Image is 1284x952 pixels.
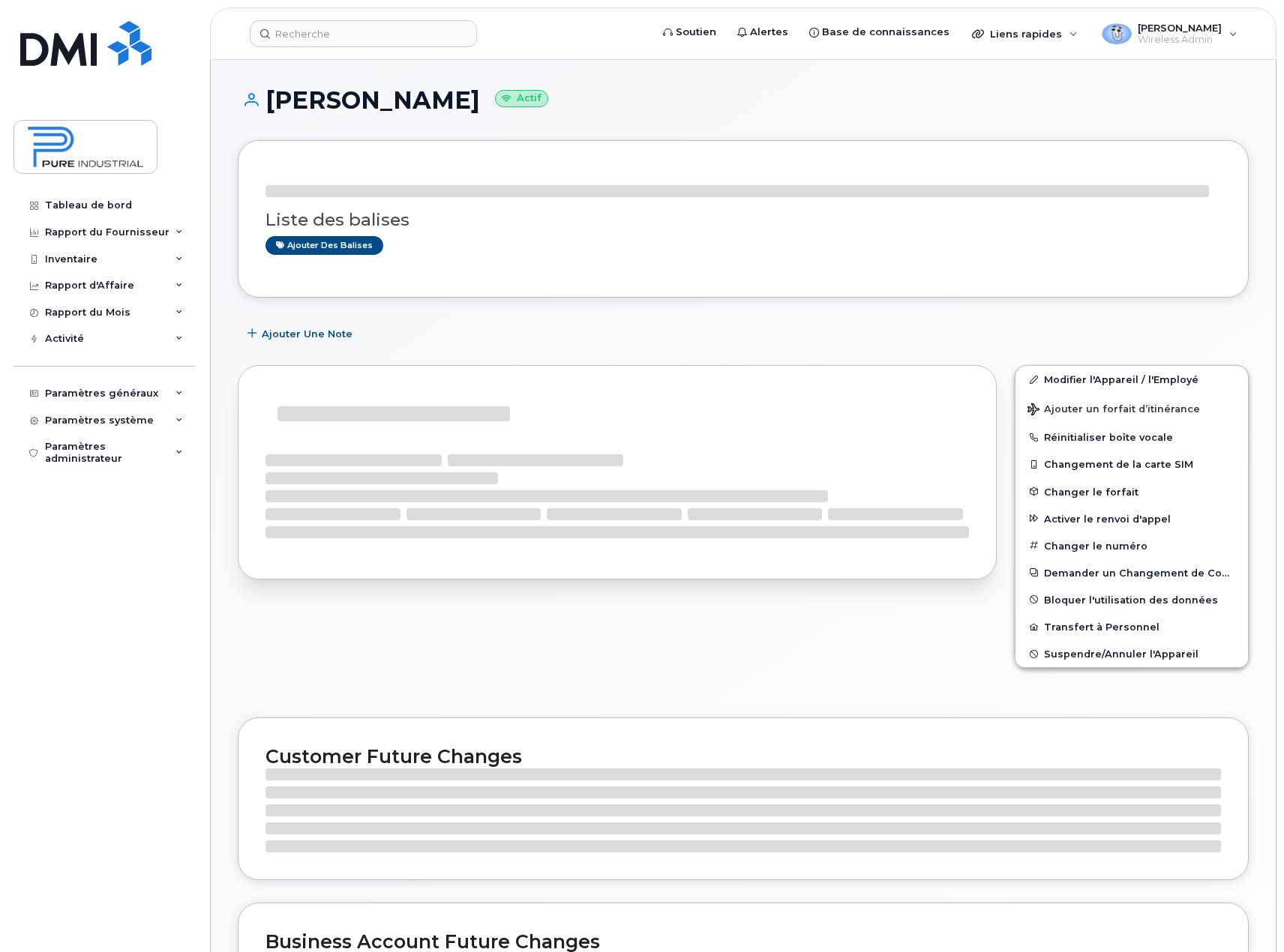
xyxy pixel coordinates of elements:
[238,87,1249,113] h1: [PERSON_NAME]
[1015,532,1248,559] button: Changer le numéro
[495,90,548,107] small: Actif
[265,745,1221,768] h2: Customer Future Changes
[1044,513,1171,524] span: Activer le renvoi d'appel
[1015,586,1248,613] button: Bloquer l'utilisation des données
[238,320,365,347] button: Ajouter une Note
[1015,505,1248,532] button: Activer le renvoi d'appel
[265,211,1221,229] h3: Liste des balises
[1015,559,1248,586] button: Demander un Changement de Compte
[1015,640,1248,667] button: Suspendre/Annuler l'Appareil
[1044,648,1198,660] span: Suspendre/Annuler l'Appareil
[265,236,383,255] a: Ajouter des balises
[1015,393,1248,424] button: Ajouter un forfait d’itinérance
[1015,451,1248,477] button: Changement de la carte SIM
[1015,478,1248,505] button: Changer le forfait
[262,327,352,341] span: Ajouter une Note
[1015,366,1248,393] a: Modifier l'Appareil / l'Employé
[1015,424,1248,451] button: Réinitialiser boîte vocale
[1015,613,1248,640] button: Transfert à Personnel
[1027,403,1200,418] span: Ajouter un forfait d’itinérance
[1044,486,1138,497] span: Changer le forfait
